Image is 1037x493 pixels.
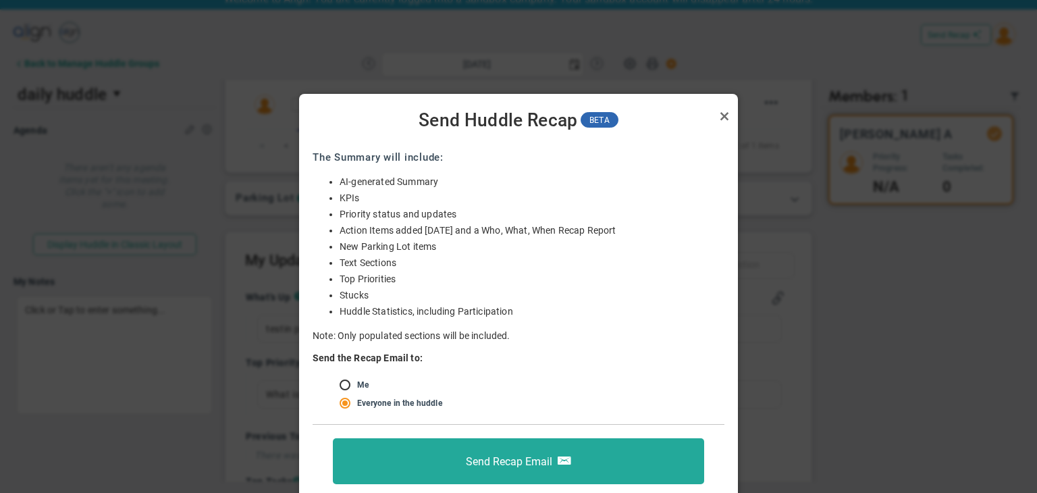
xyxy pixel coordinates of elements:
li: KPIs [340,192,724,205]
li: New Parking Lot items [340,240,724,253]
span: Send Recap Email [466,455,552,467]
li: Huddle Statistics, including Participation [340,305,724,318]
span: BETA [581,112,618,128]
h3: The Summary will include: [313,151,724,165]
li: Stucks [340,289,724,302]
button: Send Recap Email [333,438,704,484]
a: Close [716,108,733,124]
li: Text Sections [340,257,724,269]
span: Send Huddle Recap [419,109,577,132]
h4: Send the Recap Email to: [313,352,724,364]
li: Priority status and updates [340,208,724,221]
label: Everyone in the huddle [357,398,442,408]
li: Top Priorities [340,273,724,286]
li: Action Items added [DATE] and a Who, What, When Recap Report [340,224,724,237]
label: Me [357,380,369,390]
p: Note: Only populated sections will be included. [313,329,724,342]
li: AI-generated Summary [340,176,724,188]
